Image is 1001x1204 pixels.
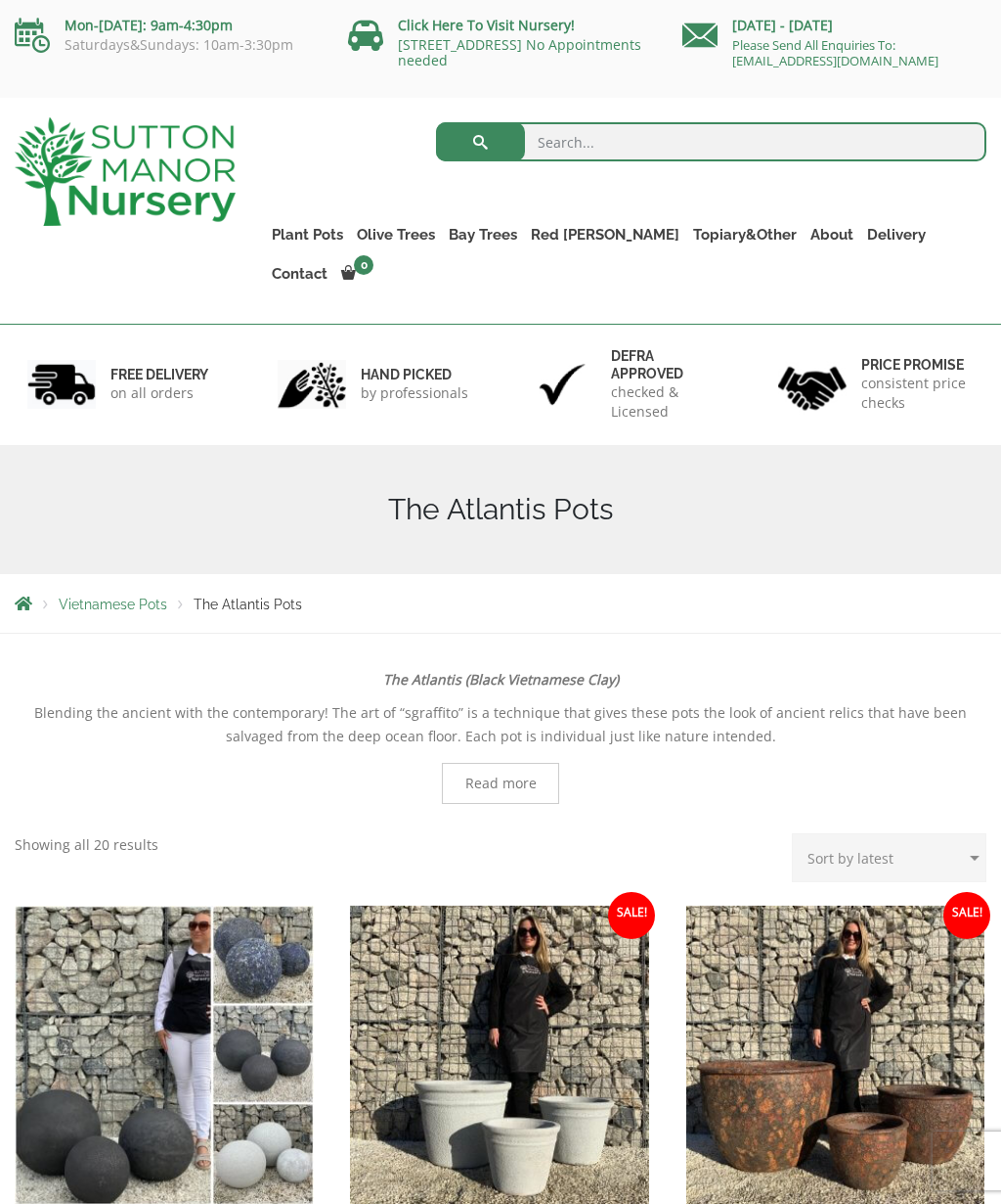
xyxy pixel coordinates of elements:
[611,347,723,382] h6: Defra approved
[442,221,524,248] a: Bay Trees
[611,382,723,422] p: checked & Licensed
[265,260,334,288] a: Contact
[361,383,468,403] p: by professionals
[361,366,468,383] h6: hand picked
[732,36,938,69] a: Please Send All Enquiries To: [EMAIL_ADDRESS][DOMAIN_NAME]
[110,366,208,383] h6: FREE DELIVERY
[436,122,986,161] input: Search...
[860,221,933,248] a: Delivery
[861,374,974,413] p: consistent price checks
[350,221,442,248] a: Olive Trees
[861,356,974,374] h6: Price promise
[686,221,804,248] a: Topiary&Other
[528,360,596,410] img: 3.jpg
[792,833,986,882] select: Shop order
[354,255,373,275] span: 0
[682,14,986,37] p: [DATE] - [DATE]
[15,833,158,857] p: Showing all 20 results
[334,260,379,288] a: 0
[804,221,860,248] a: About
[15,37,319,53] p: Saturdays&Sundays: 10am-3:30pm
[110,383,208,403] p: on all orders
[608,892,655,939] span: Sale!
[778,354,847,414] img: 4.jpg
[15,596,986,611] nav: Breadcrumbs
[524,221,686,248] a: Red [PERSON_NAME]
[15,701,986,748] p: Blending the ancient with the contemporary! The art of “sgraffito” is a technique that gives thes...
[398,16,575,34] a: Click Here To Visit Nursery!
[59,597,167,612] a: Vietnamese Pots
[194,597,302,612] span: The Atlantis Pots
[383,670,619,689] strong: The Atlantis (Black Vietnamese Clay)
[398,35,641,69] a: [STREET_ADDRESS] No Appointments needed
[265,221,350,248] a: Plant Pots
[15,492,986,527] h1: The Atlantis Pots
[15,117,236,226] img: logo
[27,360,96,410] img: 1.jpg
[943,892,990,939] span: Sale!
[465,777,537,790] span: Read more
[278,360,346,410] img: 2.jpg
[15,14,319,37] p: Mon-[DATE]: 9am-4:30pm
